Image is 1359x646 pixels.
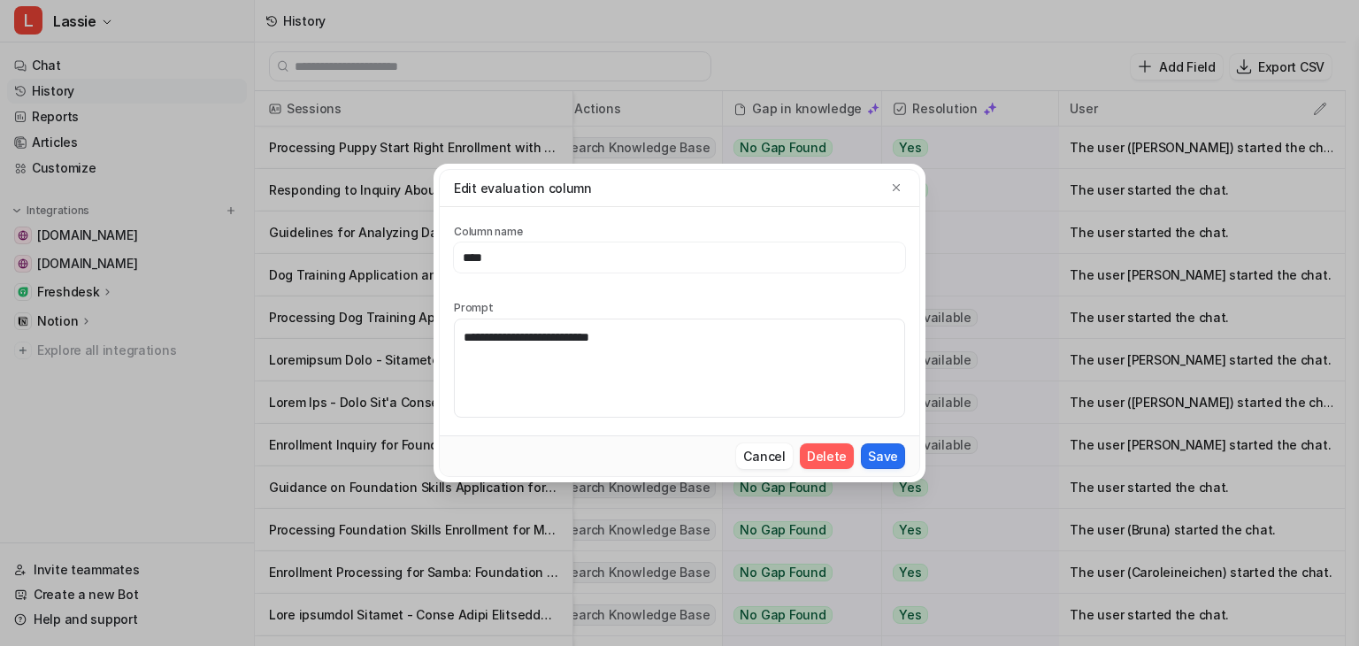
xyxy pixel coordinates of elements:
[800,443,854,469] button: Delete
[454,301,905,315] label: Prompt
[454,225,905,239] label: Column name
[736,443,792,469] button: Cancel
[454,179,592,197] p: Edit evaluation column
[861,443,905,469] button: Save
